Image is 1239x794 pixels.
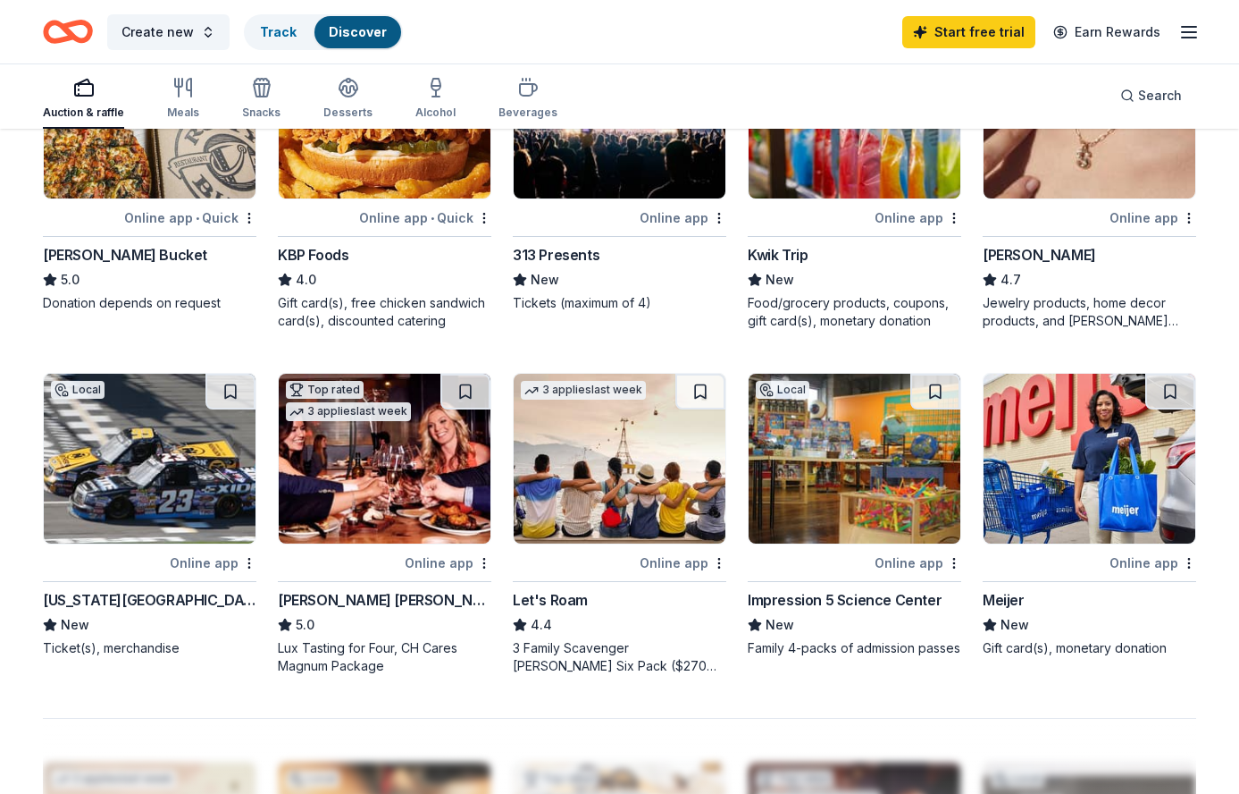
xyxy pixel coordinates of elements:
[107,14,230,50] button: Create new
[359,207,491,229] div: Online app Quick
[242,106,280,120] div: Snacks
[748,589,942,611] div: Impression 5 Science Center
[278,28,491,330] a: Image for KBP Foods2 applieslast weekOnline app•QuickKBP Foods4.0Gift card(s), free chicken sandw...
[1109,552,1196,574] div: Online app
[278,244,348,266] div: KBP Foods
[296,269,316,291] span: 4.0
[756,381,809,399] div: Local
[983,294,1196,330] div: Jewelry products, home decor products, and [PERSON_NAME] Gives Back event in-store or online (or ...
[748,28,961,330] a: Image for Kwik Trip3 applieslast weekOnline appKwik TripNewFood/grocery products, coupons, gift c...
[514,374,725,544] img: Image for Let's Roam
[1138,85,1182,106] span: Search
[43,11,93,53] a: Home
[513,373,726,675] a: Image for Let's Roam3 applieslast weekOnline appLet's Roam4.43 Family Scavenger [PERSON_NAME] Six...
[640,207,726,229] div: Online app
[196,211,199,225] span: •
[278,294,491,330] div: Gift card(s), free chicken sandwich card(s), discounted catering
[242,70,280,129] button: Snacks
[1000,614,1029,636] span: New
[278,639,491,675] div: Lux Tasting for Four, CH Cares Magnum Package
[329,24,387,39] a: Discover
[43,373,256,657] a: Image for Michigan International SpeedwayLocalOnline app[US_STATE][GEOGRAPHIC_DATA]NewTicket(s), ...
[260,24,297,39] a: Track
[513,589,588,611] div: Let's Roam
[279,374,490,544] img: Image for Cooper's Hawk Winery and Restaurants
[431,211,434,225] span: •
[498,70,557,129] button: Beverages
[531,614,552,636] span: 4.4
[278,373,491,675] a: Image for Cooper's Hawk Winery and RestaurantsTop rated3 applieslast weekOnline app[PERSON_NAME] ...
[121,21,194,43] span: Create new
[167,70,199,129] button: Meals
[415,106,456,120] div: Alcohol
[415,70,456,129] button: Alcohol
[984,374,1195,544] img: Image for Meijer
[766,614,794,636] span: New
[43,244,207,266] div: [PERSON_NAME] Bucket
[875,552,961,574] div: Online app
[748,294,961,330] div: Food/grocery products, coupons, gift card(s), monetary donation
[1000,269,1021,291] span: 4.7
[43,106,124,120] div: Auction & raffle
[521,381,646,400] div: 3 applies last week
[167,106,199,120] div: Meals
[61,614,89,636] span: New
[513,294,726,312] div: Tickets (maximum of 4)
[170,552,256,574] div: Online app
[1109,207,1196,229] div: Online app
[278,589,491,611] div: [PERSON_NAME] [PERSON_NAME] Winery and Restaurants
[43,639,256,657] div: Ticket(s), merchandise
[1106,78,1196,114] button: Search
[983,28,1196,330] a: Image for Kendra ScottTop rated8 applieslast weekOnline app[PERSON_NAME]4.7Jewelry products, home...
[983,639,1196,657] div: Gift card(s), monetary donation
[983,244,1096,266] div: [PERSON_NAME]
[513,639,726,675] div: 3 Family Scavenger [PERSON_NAME] Six Pack ($270 Value), 2 Date Night Scavenger [PERSON_NAME] Two ...
[902,16,1035,48] a: Start free trial
[405,552,491,574] div: Online app
[51,381,105,399] div: Local
[124,207,256,229] div: Online app Quick
[61,269,80,291] span: 5.0
[748,244,808,266] div: Kwik Trip
[531,269,559,291] span: New
[766,269,794,291] span: New
[1042,16,1171,48] a: Earn Rewards
[498,106,557,120] div: Beverages
[43,70,124,129] button: Auction & raffle
[640,552,726,574] div: Online app
[749,374,960,544] img: Image for Impression 5 Science Center
[983,373,1196,657] a: Image for MeijerOnline appMeijerNewGift card(s), monetary donation
[296,614,314,636] span: 5.0
[43,589,256,611] div: [US_STATE][GEOGRAPHIC_DATA]
[323,106,373,120] div: Desserts
[513,244,599,266] div: 313 Presents
[748,639,961,657] div: Family 4-packs of admission passes
[44,374,255,544] img: Image for Michigan International Speedway
[748,373,961,657] a: Image for Impression 5 Science CenterLocalOnline appImpression 5 Science CenterNewFamily 4-packs ...
[244,14,403,50] button: TrackDiscover
[43,28,256,312] a: Image for Rusty Bucket1 applylast weekOnline app•Quick[PERSON_NAME] Bucket5.0Donation depends on ...
[875,207,961,229] div: Online app
[983,589,1025,611] div: Meijer
[513,28,726,312] a: Image for 313 PresentsLocalOnline app313 PresentsNewTickets (maximum of 4)
[323,70,373,129] button: Desserts
[286,381,364,399] div: Top rated
[286,402,411,421] div: 3 applies last week
[43,294,256,312] div: Donation depends on request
